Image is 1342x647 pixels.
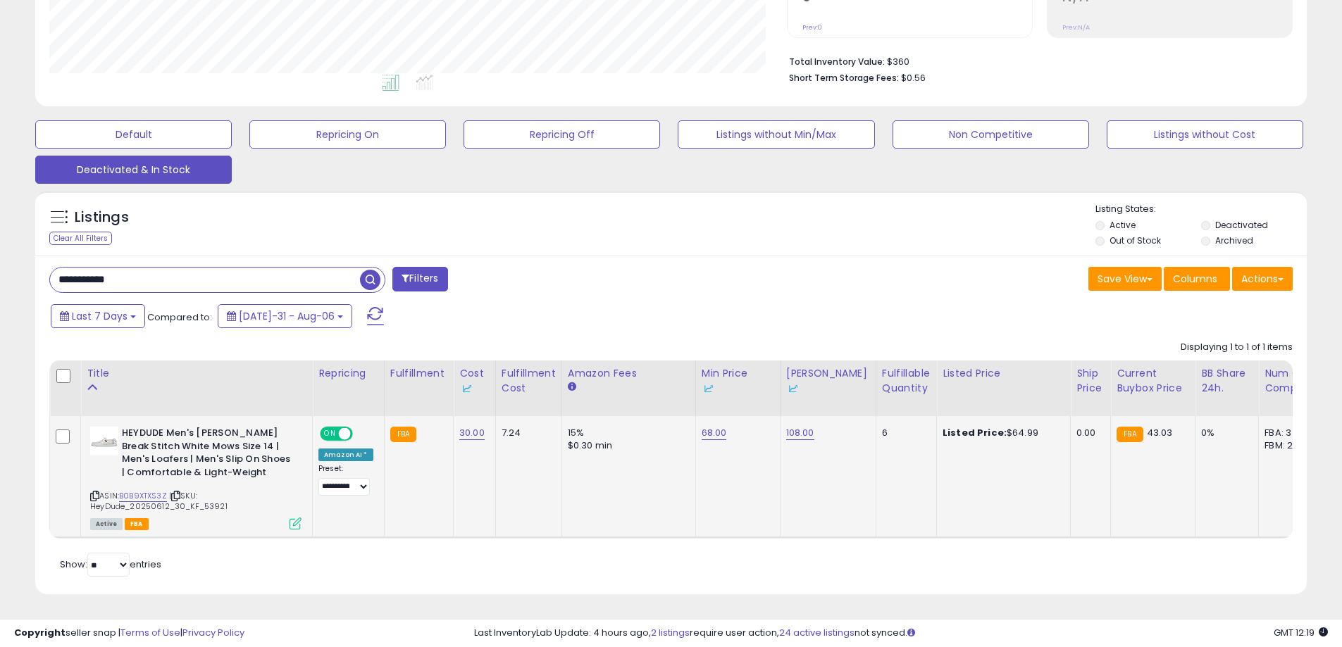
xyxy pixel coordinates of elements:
[882,366,931,396] div: Fulfillable Quantity
[789,52,1282,69] li: $360
[568,427,685,439] div: 15%
[1164,267,1230,291] button: Columns
[568,381,576,394] small: Amazon Fees.
[1201,427,1248,439] div: 0%
[943,366,1064,381] div: Listed Price
[779,626,855,639] a: 24 active listings
[390,366,447,381] div: Fulfillment
[1088,267,1162,291] button: Save View
[249,120,446,149] button: Repricing On
[1201,366,1253,396] div: BB Share 24h.
[321,428,339,440] span: ON
[1265,366,1316,396] div: Num of Comp.
[1274,626,1328,639] span: 2025-08-14 12:19 GMT
[702,382,716,396] img: InventoryLab Logo
[1110,219,1136,231] label: Active
[786,366,870,396] div: [PERSON_NAME]
[459,426,485,440] a: 30.00
[459,381,490,396] div: Some or all of the values in this column are provided from Inventory Lab.
[943,427,1060,439] div: $64.99
[14,627,244,640] div: seller snap | |
[239,309,335,323] span: [DATE]-31 - Aug-06
[464,120,660,149] button: Repricing Off
[1095,203,1307,216] p: Listing States:
[35,120,232,149] button: Default
[120,626,180,639] a: Terms of Use
[893,120,1089,149] button: Non Competitive
[351,428,373,440] span: OFF
[502,366,556,396] div: Fulfillment Cost
[786,381,870,396] div: Some or all of the values in this column are provided from Inventory Lab.
[1107,120,1303,149] button: Listings without Cost
[1265,427,1311,439] div: FBA: 3
[1117,427,1143,442] small: FBA
[702,366,774,396] div: Min Price
[943,426,1007,439] b: Listed Price:
[882,427,926,439] div: 6
[1117,366,1189,396] div: Current Buybox Price
[75,208,129,227] h5: Listings
[1232,267,1293,291] button: Actions
[125,518,149,530] span: FBA
[60,558,161,571] span: Show: entries
[87,366,306,381] div: Title
[119,490,167,502] a: B0B9XTXS3Z
[702,426,727,440] a: 68.00
[789,72,899,84] b: Short Term Storage Fees:
[786,426,814,440] a: 108.00
[651,626,690,639] a: 2 listings
[49,232,112,245] div: Clear All Filters
[1076,427,1100,439] div: 0.00
[1215,234,1253,246] label: Archived
[1265,439,1311,452] div: FBM: 2
[147,310,212,324] span: Compared to:
[789,56,885,68] b: Total Inventory Value:
[35,156,232,184] button: Deactivated & In Stock
[218,304,352,328] button: [DATE]-31 - Aug-06
[392,267,447,291] button: Filters
[1173,272,1217,286] span: Columns
[901,71,926,84] span: $0.56
[90,427,118,455] img: 21asDvzSu6L._SL40_.jpg
[1147,426,1173,439] span: 43.03
[90,427,302,528] div: ASIN:
[459,382,473,396] img: InventoryLab Logo
[502,427,551,439] div: 7.24
[474,627,1328,640] div: Last InventoryLab Update: 4 hours ago, require user action, not synced.
[1215,219,1268,231] label: Deactivated
[1110,234,1161,246] label: Out of Stock
[318,366,378,381] div: Repricing
[90,518,123,530] span: All listings currently available for purchase on Amazon
[568,366,690,381] div: Amazon Fees
[786,382,800,396] img: InventoryLab Logo
[72,309,128,323] span: Last 7 Days
[1181,341,1293,354] div: Displaying 1 to 1 of 1 items
[568,439,685,452] div: $0.30 min
[122,427,293,482] b: HEYDUDE Men's [PERSON_NAME] Break Stitch White Mows Size 14 | Men's Loafers | Men's Slip On Shoes...
[702,381,774,396] div: Some or all of the values in this column are provided from Inventory Lab.
[90,490,228,511] span: | SKU: HeyDude_20250612_30_KF_53921
[51,304,145,328] button: Last 7 Days
[318,448,373,461] div: Amazon AI *
[802,23,822,32] small: Prev: 0
[678,120,874,149] button: Listings without Min/Max
[182,626,244,639] a: Privacy Policy
[14,626,66,639] strong: Copyright
[459,366,490,396] div: Cost
[1062,23,1090,32] small: Prev: N/A
[1076,366,1105,396] div: Ship Price
[318,464,373,496] div: Preset:
[390,427,416,442] small: FBA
